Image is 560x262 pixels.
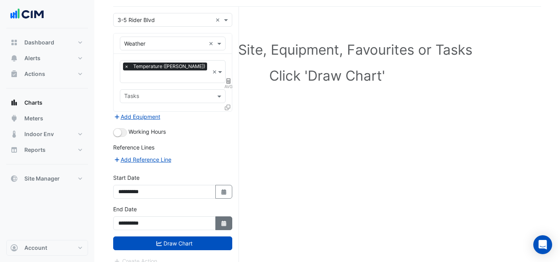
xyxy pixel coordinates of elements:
[10,130,18,138] app-icon: Indoor Env
[9,6,45,22] img: Company Logo
[10,39,18,46] app-icon: Dashboard
[24,54,40,62] span: Alerts
[129,128,166,135] span: Working Hours
[220,188,228,195] fa-icon: Select Date
[209,39,215,48] span: Clear
[123,92,139,102] div: Tasks
[131,63,207,70] span: Temperature (Celcius)
[215,16,222,24] span: Clear
[24,99,42,107] span: Charts
[113,143,154,151] label: Reference Lines
[130,41,524,58] h1: Select a Site, Equipment, Favourites or Tasks
[10,114,18,122] app-icon: Meters
[6,111,88,126] button: Meters
[10,146,18,154] app-icon: Reports
[113,205,137,213] label: End Date
[123,63,130,70] span: ×
[24,175,60,183] span: Site Manager
[225,104,230,111] span: Clone Favourites and Tasks from this Equipment to other Equipment
[24,244,47,252] span: Account
[220,220,228,227] fa-icon: Select Date
[113,173,140,182] label: Start Date
[6,50,88,66] button: Alerts
[130,67,524,84] h1: Click 'Draw Chart'
[224,83,232,90] span: AVG
[533,235,552,254] div: Open Intercom Messenger
[113,236,232,250] button: Draw Chart
[10,99,18,107] app-icon: Charts
[212,68,217,76] span: Clear
[6,95,88,111] button: Charts
[6,240,88,256] button: Account
[24,114,43,122] span: Meters
[10,175,18,183] app-icon: Site Manager
[24,39,54,46] span: Dashboard
[6,66,88,82] button: Actions
[113,112,161,121] button: Add Equipment
[6,126,88,142] button: Indoor Env
[6,171,88,186] button: Site Manager
[225,77,232,84] span: Choose Function
[24,146,46,154] span: Reports
[6,35,88,50] button: Dashboard
[113,155,172,164] button: Add Reference Line
[24,130,54,138] span: Indoor Env
[6,142,88,158] button: Reports
[10,70,18,78] app-icon: Actions
[10,54,18,62] app-icon: Alerts
[24,70,45,78] span: Actions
